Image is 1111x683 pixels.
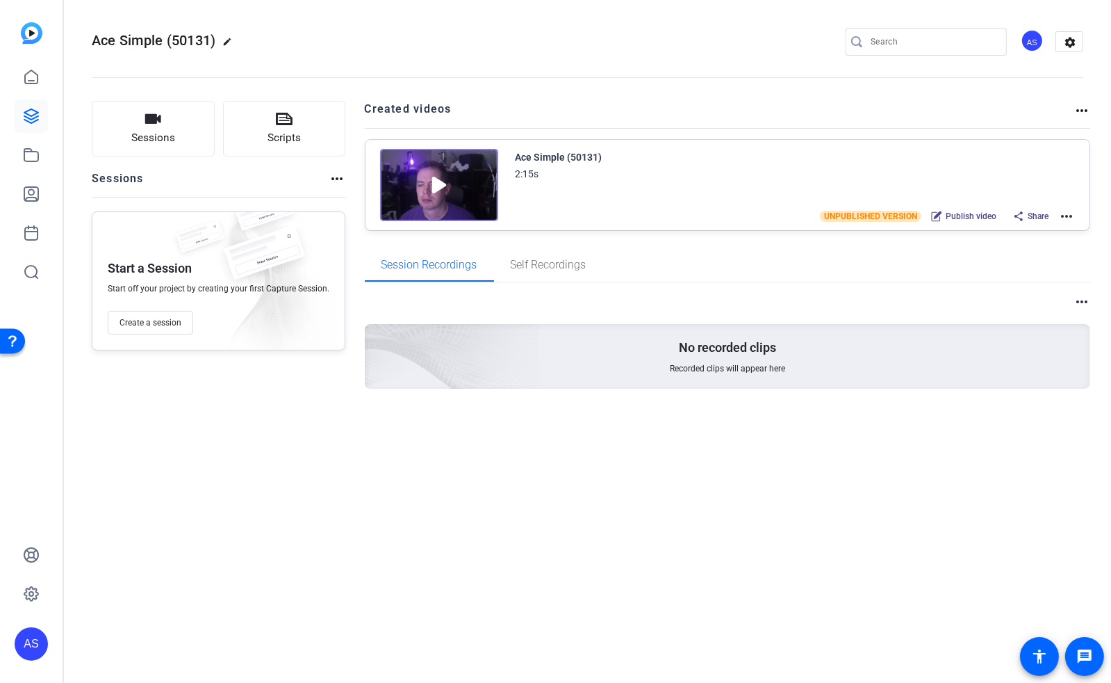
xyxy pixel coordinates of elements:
[21,22,42,44] img: blue-gradient.svg
[1076,648,1093,665] mat-icon: message
[1021,29,1045,54] ngx-avatar: Arthur Scott
[511,259,586,271] span: Self Recordings
[223,101,346,156] button: Scripts
[108,311,193,335] button: Create a session
[820,211,921,222] span: UNPUBLISHED VERSION
[1056,32,1084,53] mat-icon: settings
[670,363,785,374] span: Recorded clips will appear here
[1058,208,1075,225] mat-icon: more_horiz
[871,33,996,50] input: Search
[108,260,192,277] p: Start a Session
[203,208,338,357] img: embarkstudio-empty-session.png
[1031,648,1048,665] mat-icon: accessibility
[92,32,216,49] span: Ace Simple (50131)
[516,149,602,166] div: Ace Simple (50131)
[92,170,144,197] h2: Sessions
[946,211,996,222] span: Publish video
[380,149,498,221] img: Creator Project Thumbnail
[212,226,316,295] img: fake-session.png
[226,191,302,242] img: fake-session.png
[131,130,175,146] span: Sessions
[223,37,240,54] mat-icon: edit
[1021,29,1044,52] div: AS
[1073,294,1090,310] mat-icon: more_horiz
[516,166,539,182] div: 2:15s
[268,130,301,146] span: Scripts
[92,101,215,156] button: Sessions
[209,187,541,489] img: embarkstudio-empty-session.png
[365,101,1074,128] h2: Created videos
[108,283,329,294] span: Start off your project by creating your first Capture Session.
[381,259,477,271] span: Session Recordings
[329,170,345,187] mat-icon: more_horiz
[1073,102,1090,119] mat-icon: more_horiz
[120,317,181,328] span: Create a session
[15,627,48,661] div: AS
[1028,211,1048,222] span: Share
[169,220,231,262] img: fake-session.png
[679,339,776,356] p: No recorded clips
